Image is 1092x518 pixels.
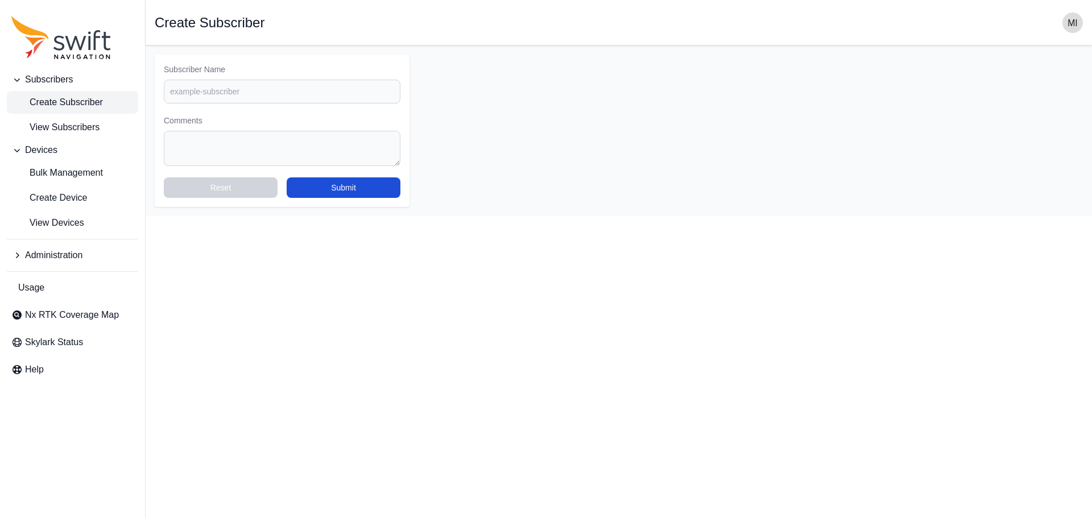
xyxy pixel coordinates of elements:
a: View Subscribers [7,116,138,139]
a: Bulk Management [7,161,138,184]
span: Usage [18,281,44,295]
span: Bulk Management [11,166,103,180]
span: Help [25,363,44,376]
span: Skylark Status [25,335,83,349]
button: Reset [164,177,278,198]
label: Subscriber Name [164,64,400,75]
button: Devices [7,139,138,161]
a: View Devices [7,212,138,234]
span: Devices [25,143,57,157]
input: example-subscriber [164,80,400,103]
a: Usage [7,276,138,299]
span: View Devices [11,216,84,230]
button: Administration [7,244,138,267]
img: user photo [1062,13,1083,33]
button: Subscribers [7,68,138,91]
a: Help [7,358,138,381]
label: Comments [164,115,400,126]
span: View Subscribers [11,121,100,134]
a: Create Subscriber [7,91,138,114]
h1: Create Subscriber [155,16,264,30]
span: Create Subscriber [11,96,103,109]
button: Submit [287,177,400,198]
a: Create Device [7,187,138,209]
a: Nx RTK Coverage Map [7,304,138,326]
a: Skylark Status [7,331,138,354]
span: Administration [25,248,82,262]
span: Create Device [11,191,87,205]
span: Nx RTK Coverage Map [25,308,119,322]
span: Subscribers [25,73,73,86]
